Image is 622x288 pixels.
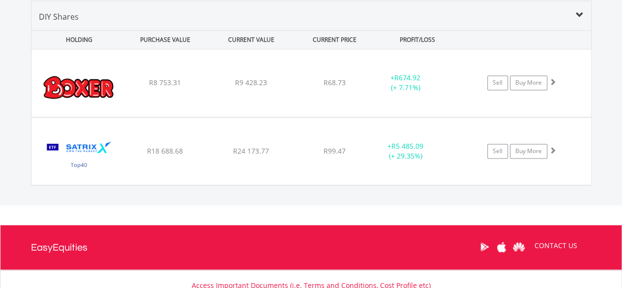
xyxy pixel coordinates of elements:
a: Buy More [510,144,547,159]
a: Sell [487,144,508,159]
a: Apple [493,231,510,262]
img: EQU.ZA.STX40.png [36,130,121,183]
span: R99.47 [324,146,346,156]
a: Buy More [510,75,547,90]
span: R9 428.23 [235,78,267,87]
a: EasyEquities [31,225,88,269]
div: PURCHASE VALUE [123,31,207,49]
span: R68.73 [324,78,346,87]
div: + (+ 7.71%) [369,73,443,93]
a: Google Play [476,231,493,262]
a: CONTACT US [528,231,584,259]
span: R18 688.68 [147,146,183,156]
div: CURRENT PRICE [295,31,373,49]
span: R674.92 [394,73,420,82]
div: PROFIT/LOSS [376,31,460,49]
a: Sell [487,75,508,90]
span: R5 485.09 [391,141,423,151]
div: + (+ 29.35%) [369,141,443,161]
span: DIY Shares [39,11,79,22]
span: R8 753.31 [149,78,181,87]
div: CURRENT VALUE [209,31,294,49]
span: R24 173.77 [233,146,269,156]
img: EQU.ZA.BOX.png [36,62,121,114]
div: HOLDING [32,31,121,49]
a: Huawei [510,231,528,262]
